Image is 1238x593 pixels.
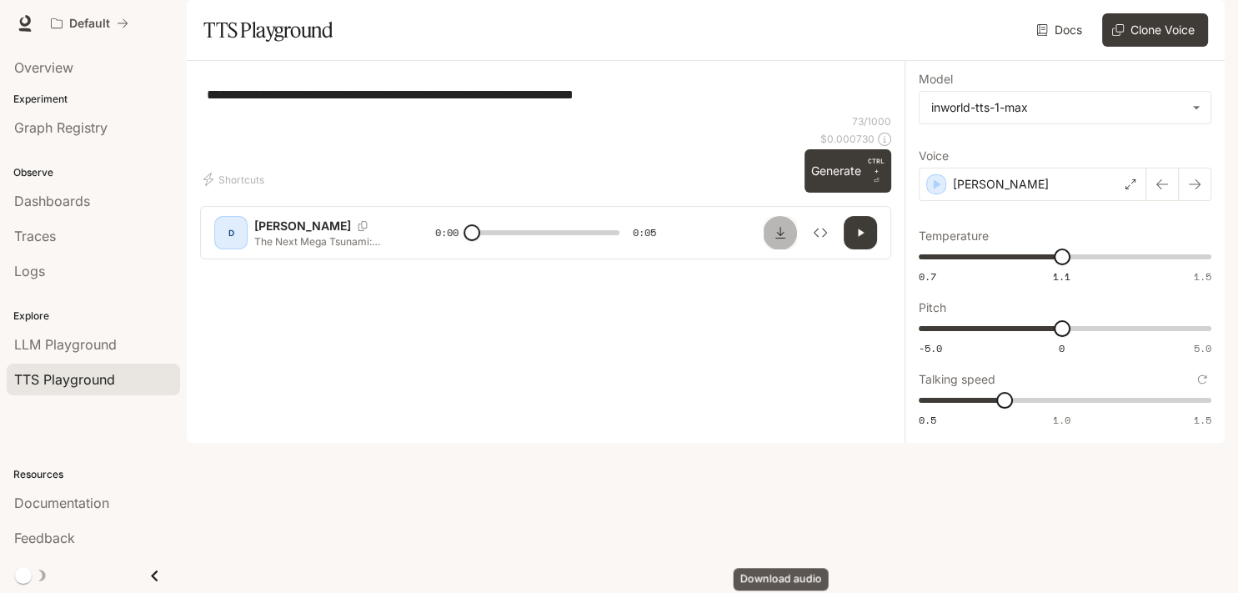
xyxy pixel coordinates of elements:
span: 0:05 [633,224,656,241]
button: Copy Voice ID [351,221,374,231]
span: 0.5 [919,413,936,427]
p: 73 / 1000 [852,114,891,128]
p: [PERSON_NAME] [254,218,351,234]
button: Inspect [804,216,837,249]
button: Shortcuts [200,166,271,193]
span: 5.0 [1194,341,1211,355]
span: 0 [1059,341,1065,355]
button: Clone Voice [1102,13,1208,47]
div: inworld-tts-1-max [920,92,1210,123]
p: Default [69,17,110,31]
p: CTRL + [868,156,885,176]
button: GenerateCTRL +⏎ [804,149,891,193]
button: Download audio [764,216,797,249]
p: Talking speed [919,374,995,385]
span: 1.5 [1194,269,1211,284]
span: 1.1 [1053,269,1070,284]
p: Pitch [919,302,946,314]
span: 1.0 [1053,413,1070,427]
p: Model [919,73,953,85]
p: The Next Mega Tsunami: How One Earthquake Can Shake the Entire Pacific [254,234,395,249]
a: Docs [1033,13,1089,47]
span: 0:00 [435,224,459,241]
p: Voice [919,150,949,162]
div: inworld-tts-1-max [931,99,1184,116]
span: 0.7 [919,269,936,284]
div: Download audio [734,568,829,590]
p: Temperature [919,230,989,242]
button: All workspaces [43,7,136,40]
span: 1.5 [1194,413,1211,427]
div: D [218,219,244,246]
button: Reset to default [1193,370,1211,389]
span: -5.0 [919,341,942,355]
p: [PERSON_NAME] [953,176,1049,193]
h1: TTS Playground [203,13,333,47]
p: $ 0.000730 [820,132,875,146]
p: ⏎ [868,156,885,186]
